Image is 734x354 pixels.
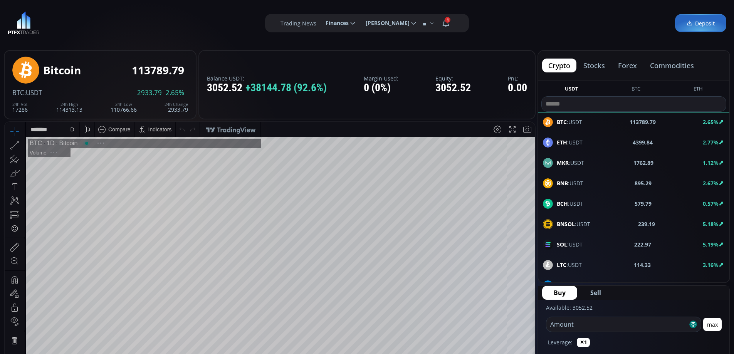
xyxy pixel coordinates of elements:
[557,200,583,208] span: :USDT
[513,305,529,320] div: Toggle Auto Scale
[364,75,398,81] label: Margin Used:
[104,4,126,10] div: Compare
[557,138,583,146] span: :USDT
[546,304,593,311] label: Available: 3052.52
[516,310,526,316] div: auto
[25,28,42,34] div: Volume
[508,75,527,81] label: PnL:
[280,19,316,27] label: Trading News
[577,59,611,72] button: stocks
[445,17,450,23] span: 1
[442,310,479,316] span: 15:47:45 (UTC)
[577,338,590,347] button: ✕1
[557,281,587,289] span: :USDT
[703,241,719,248] b: 5.19%
[557,282,572,289] b: DASH
[690,85,706,95] button: ETH
[557,159,569,166] b: MKR
[557,220,575,228] b: BNSOL
[557,200,568,207] b: BCH
[111,102,137,107] div: 24h Low
[503,310,510,316] div: log
[66,4,69,10] div: D
[56,102,82,112] div: 114313.13
[12,102,29,107] div: 24h Vol.
[628,85,643,95] button: BTC
[166,89,184,96] span: 2.65%
[165,102,188,107] div: 24h Change
[103,305,116,320] div: Go to
[703,318,722,331] button: max
[24,88,42,97] span: :USDT
[635,179,652,187] b: 895.29
[28,310,34,316] div: 5y
[703,282,719,289] b: 1.83%
[360,15,410,31] span: [PERSON_NAME]
[87,310,93,316] div: 1d
[76,310,82,316] div: 5d
[703,261,719,268] b: 3.16%
[137,89,162,96] span: 2933.79
[703,200,719,207] b: 0.57%
[37,18,50,25] div: 1D
[675,14,726,32] a: Deposit
[435,82,471,94] div: 3052.52
[703,180,719,187] b: 2.67%
[50,310,57,316] div: 3m
[557,180,568,187] b: BNB
[562,85,581,95] button: USDT
[440,305,482,320] button: 15:47:45 (UTC)
[207,75,327,81] label: Balance USDT:
[557,241,567,248] b: SOL
[79,18,86,25] div: Market open
[39,310,45,316] div: 1y
[12,88,24,97] span: BTC
[557,179,583,187] span: :USDT
[132,64,184,76] div: 113789.79
[633,138,653,146] b: 4399.84
[12,102,29,112] div: 17286
[165,102,188,112] div: 2933.79
[644,59,700,72] button: commodities
[18,287,21,298] div: Hide Drawings Toolbar
[144,4,167,10] div: Indicators
[542,286,577,300] button: Buy
[703,220,719,228] b: 5.18%
[489,305,500,320] div: Toggle Percentage
[56,102,82,107] div: 24h High
[557,261,566,268] b: LTC
[590,288,601,297] span: Sell
[43,64,81,76] div: Bitcoin
[557,240,583,248] span: :USDT
[542,59,576,72] button: crypto
[548,338,573,346] label: Leverage:
[207,82,327,94] div: 3052.52
[500,305,513,320] div: Toggle Log Scale
[687,19,715,27] span: Deposit
[508,82,527,94] div: 0.00
[557,261,582,269] span: :USDT
[557,159,584,167] span: :USDT
[25,18,37,25] div: BTC
[50,18,73,25] div: Bitcoin
[703,159,719,166] b: 1.12%
[557,220,590,228] span: :USDT
[633,159,653,167] b: 1762.89
[245,82,327,94] span: +38144.78 (92.6%)
[703,139,719,146] b: 2.77%
[320,15,349,31] span: Finances
[63,310,70,316] div: 1m
[638,281,652,289] b: 25.08
[635,200,652,208] b: 579.79
[612,59,643,72] button: forex
[364,82,398,94] div: 0 (0%)
[554,288,566,297] span: Buy
[638,220,655,228] b: 239.19
[7,103,13,110] div: 
[435,75,471,81] label: Equity:
[8,12,40,35] img: LOGO
[557,139,567,146] b: ETH
[579,286,613,300] button: Sell
[634,240,651,248] b: 222.97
